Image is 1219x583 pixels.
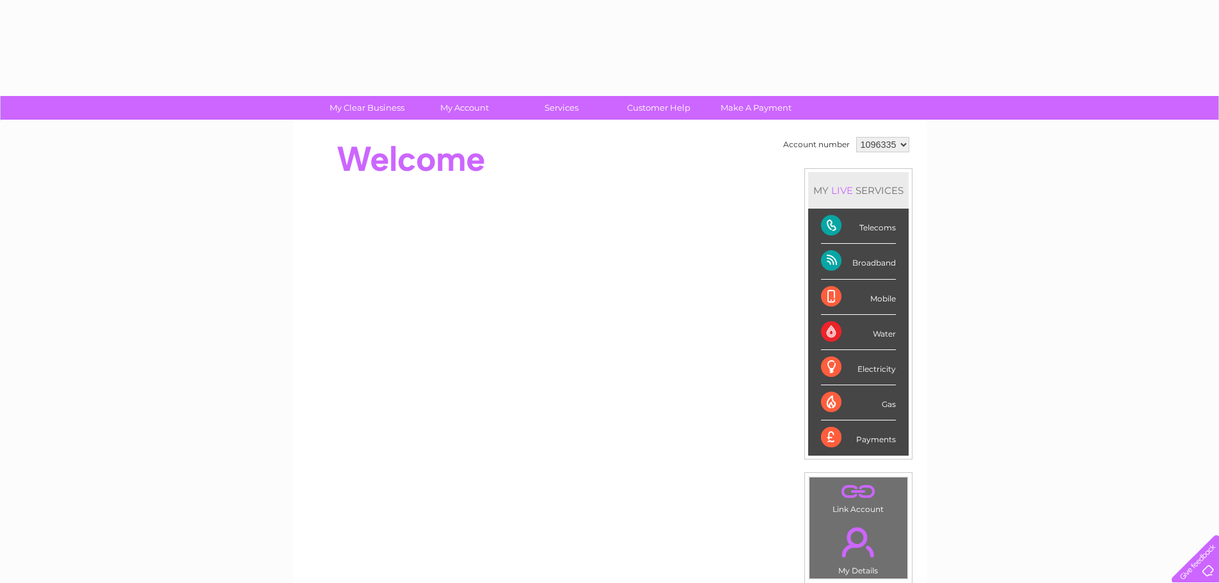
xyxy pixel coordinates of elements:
[821,350,896,385] div: Electricity
[808,172,909,209] div: MY SERVICES
[703,96,809,120] a: Make A Payment
[314,96,420,120] a: My Clear Business
[606,96,712,120] a: Customer Help
[813,481,904,503] a: .
[509,96,614,120] a: Services
[821,244,896,279] div: Broadband
[411,96,517,120] a: My Account
[821,420,896,455] div: Payments
[821,280,896,315] div: Mobile
[821,385,896,420] div: Gas
[809,516,908,579] td: My Details
[813,520,904,564] a: .
[821,315,896,350] div: Water
[780,134,853,156] td: Account number
[821,209,896,244] div: Telecoms
[829,184,856,196] div: LIVE
[809,477,908,517] td: Link Account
